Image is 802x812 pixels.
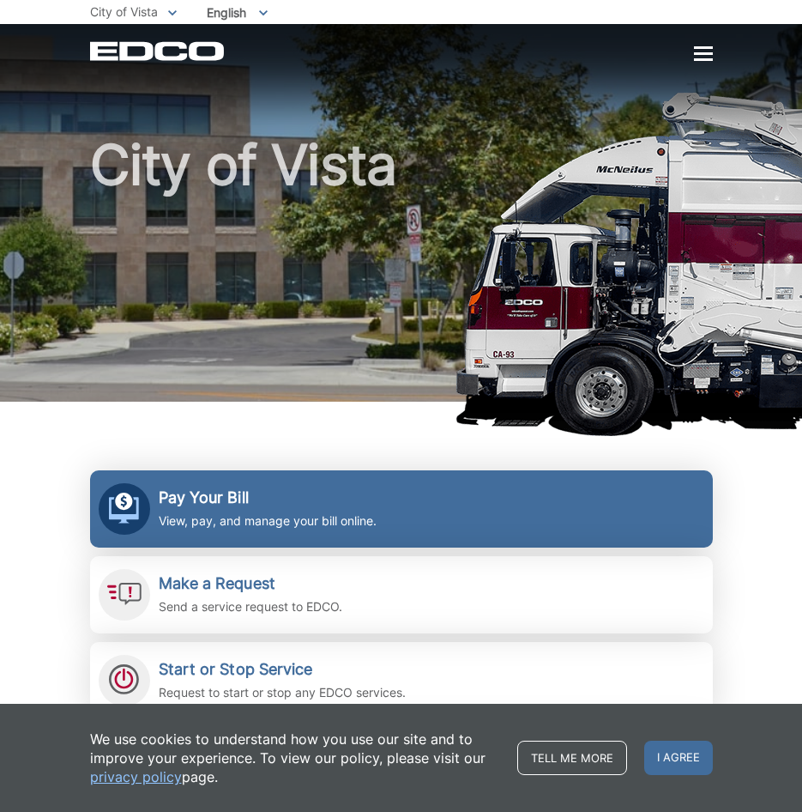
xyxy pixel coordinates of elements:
a: Tell me more [517,741,627,775]
a: Pay Your Bill View, pay, and manage your bill online. [90,470,713,548]
p: Send a service request to EDCO. [159,597,342,616]
p: We use cookies to understand how you use our site and to improve your experience. To view our pol... [90,730,500,786]
h1: City of Vista [90,137,713,409]
a: privacy policy [90,767,182,786]
p: View, pay, and manage your bill online. [159,512,377,530]
h2: Pay Your Bill [159,488,377,507]
h2: Make a Request [159,574,342,593]
span: City of Vista [90,4,158,19]
span: I agree [644,741,713,775]
a: Make a Request Send a service request to EDCO. [90,556,713,633]
a: EDCD logo. Return to the homepage. [90,41,226,61]
h2: Start or Stop Service [159,660,406,679]
p: Request to start or stop any EDCO services. [159,683,406,702]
